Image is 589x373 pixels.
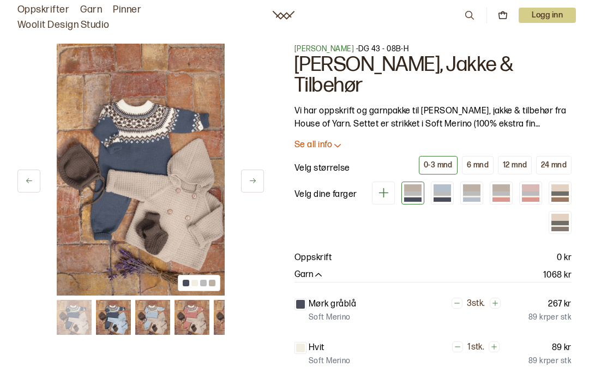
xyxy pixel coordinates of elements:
[294,251,332,264] p: Oppskrift
[294,269,324,281] button: Garn
[462,156,494,175] button: 6 mnd
[528,312,572,323] p: 89 kr per stk
[309,312,351,323] p: Soft Merino
[503,160,527,170] div: 12 mnd
[294,140,332,151] p: Se all info
[549,211,572,234] div: Muldvarp/beige
[294,44,572,55] p: - DG 43 - 08B-H
[309,341,324,354] p: Hvit
[294,162,350,175] p: Velg størrelse
[309,356,351,366] p: Soft Merino
[557,251,572,264] p: 0 kr
[431,182,454,204] div: Mørk gråblå/lys blå
[294,188,357,201] p: Velg dine farger
[294,140,572,151] button: Se all info
[309,298,356,311] p: Mørk gråblå
[541,160,567,170] div: 24 mnd
[467,298,485,310] p: 3 stk.
[467,342,484,353] p: 1 stk.
[543,269,572,282] p: 1068 kr
[498,156,532,175] button: 12 mnd
[273,11,294,20] a: Woolit
[419,156,458,175] button: 0-3 mnd
[424,160,453,170] div: 0-3 mnd
[294,105,572,131] p: Vi har oppskrift og garnpakke til [PERSON_NAME], jakke & tilbehør fra House of Yarn. Settet er st...
[460,182,483,204] div: Lys blå/beige
[519,8,576,23] button: User dropdown
[519,8,576,23] p: Logg inn
[57,44,225,296] img: Bilde av oppskrift
[548,298,572,311] p: 267 kr
[536,156,572,175] button: 24 mnd
[528,356,572,366] p: 89 kr per stk
[113,2,141,17] a: Pinner
[80,2,102,17] a: Garn
[401,182,424,204] div: Mørk gråblå/beige
[467,160,489,170] div: 6 mnd
[17,2,69,17] a: Oppskrifter
[490,182,513,204] div: Dus rose/beige
[552,341,572,354] p: 89 kr
[17,17,110,33] a: Woolit Design Studio
[549,182,572,204] div: Nøttebrun/beige
[294,44,354,53] a: [PERSON_NAME]
[519,182,542,204] div: Dus rose/pudderrosa
[294,55,572,96] h1: [PERSON_NAME], Jakke & Tilbehør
